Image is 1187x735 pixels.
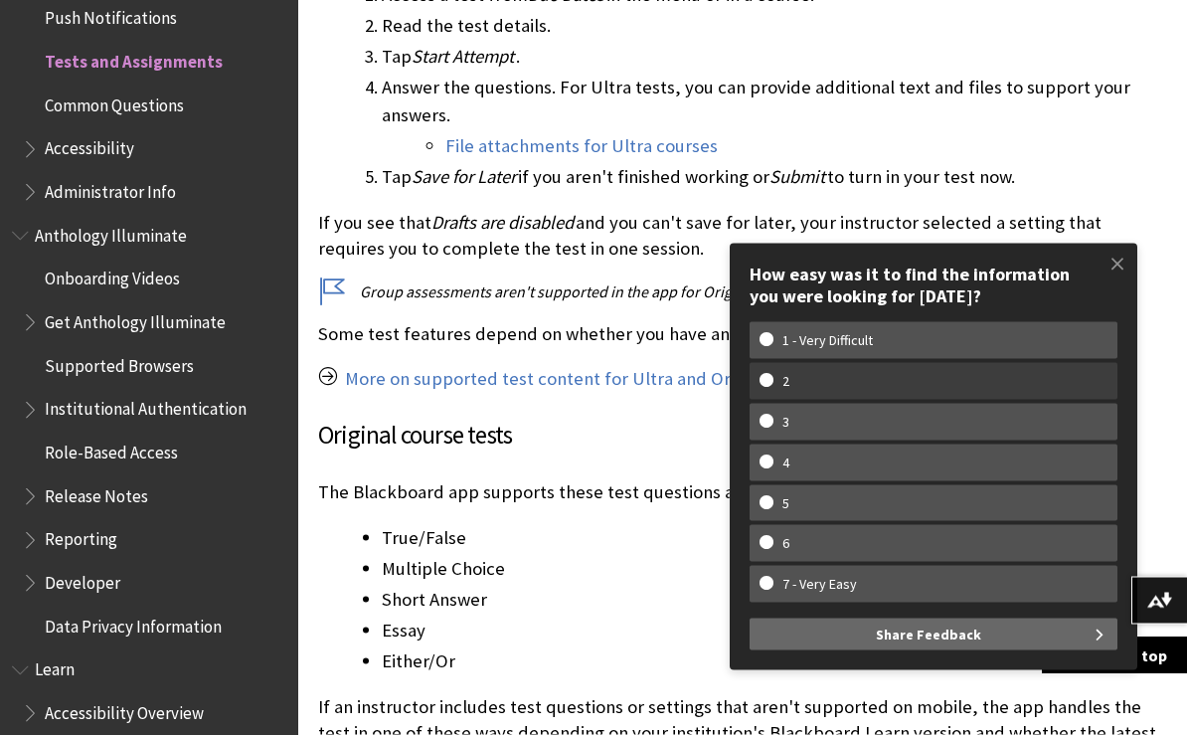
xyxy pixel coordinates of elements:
[760,332,896,349] w-span: 1 - Very Difficult
[318,321,1167,347] p: Some test features depend on whether you have an Original or Ultra course.
[45,437,178,463] span: Role-Based Access
[750,264,1117,306] div: How easy was it to find the information you were looking for [DATE]?
[45,524,117,551] span: Reporting
[382,586,1167,614] li: Short Answer
[382,555,1167,583] li: Multiple Choice
[45,90,184,116] span: Common Questions
[760,576,880,593] w-span: 7 - Very Easy
[45,480,148,507] span: Release Notes
[760,373,812,390] w-span: 2
[45,176,176,203] span: Administrator Info
[445,134,718,158] a: File attachments for Ultra courses
[382,524,1167,552] li: True/False
[45,567,120,594] span: Developer
[318,417,1167,455] h3: Original course tests
[12,220,286,644] nav: Book outline for Anthology Illuminate
[45,133,134,160] span: Accessibility
[45,350,194,377] span: Supported Browsers
[35,654,75,681] span: Learn
[760,455,812,471] w-span: 4
[318,210,1167,262] p: If you see that and you can't save for later, your instructor selected a setting that requires yo...
[431,211,574,234] span: Drafts are disabled
[345,367,838,391] a: More on supported test content for Ultra and Original courses
[760,414,812,431] w-span: 3
[382,647,1167,675] li: Either/Or
[760,495,812,512] w-span: 5
[769,165,825,188] span: Submit
[45,697,204,724] span: Accessibility Overview
[45,3,177,30] span: Push Notifications
[45,46,223,73] span: Tests and Assignments
[876,619,981,650] span: Share Feedback
[382,74,1167,160] li: Answer the questions. For Ultra tests, you can provide additional text and files to support your ...
[382,43,1167,71] li: Tap .
[760,535,812,552] w-span: 6
[318,479,1167,505] p: The Blackboard app supports these test questions and features for Original courses:
[382,163,1167,191] li: Tap if you aren't finished working or to turn in your test now.
[412,165,516,188] span: Save for Later
[750,619,1117,650] button: Share Feedback
[382,12,1167,40] li: Read the test details.
[45,306,226,333] span: Get Anthology Illuminate
[318,280,1167,302] p: Group assessments aren't supported in the app for Original or Ultra courses at this time.
[45,611,222,638] span: Data Privacy Information
[382,617,1167,644] li: Essay
[45,264,180,290] span: Onboarding Videos
[412,45,514,68] span: Start Attempt
[45,394,247,421] span: Institutional Authentication
[35,220,187,247] span: Anthology Illuminate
